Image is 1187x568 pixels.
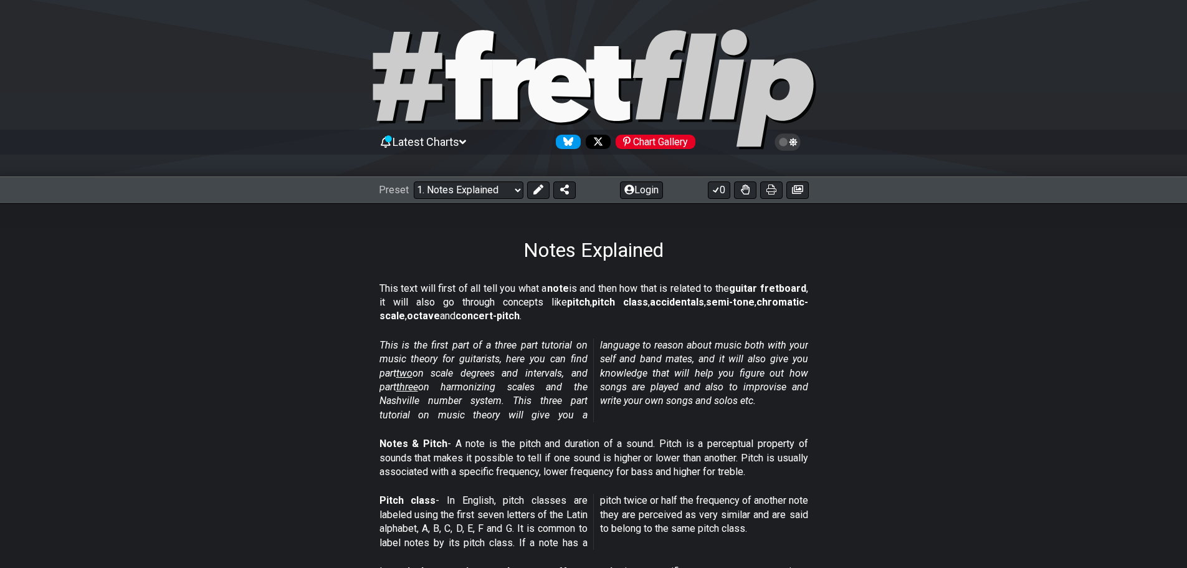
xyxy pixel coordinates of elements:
[760,181,783,199] button: Print
[551,135,581,149] a: Follow #fretflip at Bluesky
[379,438,447,450] strong: Notes & Pitch
[616,135,695,149] div: Chart Gallery
[379,339,808,421] em: This is the first part of a three part tutorial on music theory for guitarists, here you can find...
[414,181,523,199] select: Preset
[620,181,663,199] button: Login
[706,296,755,308] strong: semi-tone
[729,282,806,294] strong: guitar fretboard
[407,310,440,322] strong: octave
[379,437,808,479] p: - A note is the pitch and duration of a sound. Pitch is a perceptual property of sounds that make...
[553,181,576,199] button: Share Preset
[379,184,409,196] span: Preset
[781,137,795,148] span: Toggle light / dark theme
[379,494,436,506] strong: Pitch class
[708,181,730,199] button: 0
[523,238,664,262] h1: Notes Explained
[527,181,550,199] button: Edit Preset
[455,310,520,322] strong: concert-pitch
[547,282,569,294] strong: note
[581,135,611,149] a: Follow #fretflip at X
[650,296,704,308] strong: accidentals
[567,296,590,308] strong: pitch
[379,282,808,324] p: This text will first of all tell you what a is and then how that is related to the , it will also...
[379,494,808,550] p: - In English, pitch classes are labeled using the first seven letters of the Latin alphabet, A, B...
[396,381,418,393] span: three
[786,181,809,199] button: Create image
[734,181,756,199] button: Toggle Dexterity for all fretkits
[611,135,695,149] a: #fretflip at Pinterest
[592,296,648,308] strong: pitch class
[396,367,412,379] span: two
[393,135,459,148] span: Latest Charts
